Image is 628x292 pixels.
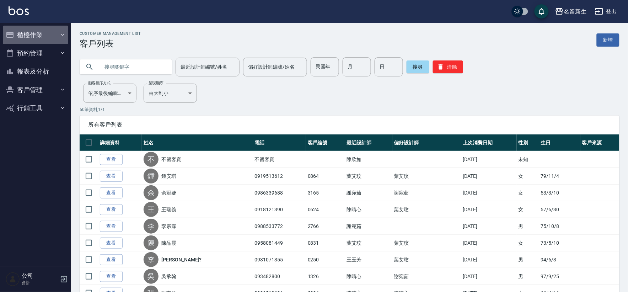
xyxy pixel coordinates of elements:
[142,134,253,151] th: 姓名
[161,239,176,246] a: 陳品霞
[539,218,580,235] td: 75/10/8
[100,271,123,282] a: 查看
[100,187,123,198] a: 查看
[3,81,68,99] button: 客戶管理
[597,33,619,47] a: 新增
[161,206,176,213] a: 王瑞義
[539,201,580,218] td: 57/6/30
[306,168,345,185] td: 0864
[517,134,539,151] th: 性別
[552,4,589,19] button: 名留新生
[345,134,392,151] th: 最近設計師
[517,151,539,168] td: 未知
[80,31,141,36] h2: Customer Management List
[345,168,392,185] td: 葉艾玟
[592,5,619,18] button: 登出
[392,268,461,285] td: 謝宛茹
[461,218,517,235] td: [DATE]
[433,60,463,73] button: 清除
[392,168,461,185] td: 葉艾玟
[253,268,306,285] td: 093482800
[161,156,181,163] a: 不留客資
[345,268,392,285] td: 陳晴心
[144,185,159,200] div: 余
[392,235,461,251] td: 葉艾玟
[100,154,123,165] a: 查看
[22,272,58,280] h5: 公司
[345,201,392,218] td: 陳晴心
[100,171,123,182] a: 查看
[461,151,517,168] td: [DATE]
[306,185,345,201] td: 3165
[461,168,517,185] td: [DATE]
[306,235,345,251] td: 0831
[88,80,111,86] label: 顧客排序方式
[517,235,539,251] td: 女
[539,168,580,185] td: 79/11/4
[149,80,163,86] label: 呈現順序
[345,235,392,251] td: 葉艾玟
[253,185,306,201] td: 0986339688
[539,185,580,201] td: 53/3/10
[100,238,123,249] a: 查看
[161,256,202,263] a: [PERSON_NAME]?
[253,201,306,218] td: 0918121390
[253,134,306,151] th: 電話
[3,44,68,63] button: 預約管理
[253,235,306,251] td: 0958081449
[144,169,159,184] div: 鍾
[461,235,517,251] td: [DATE]
[253,168,306,185] td: 0919513612
[539,268,580,285] td: 97/9/25
[407,60,429,73] button: 搜尋
[461,251,517,268] td: [DATE]
[306,218,345,235] td: 2766
[6,272,20,286] img: Person
[88,121,611,128] span: 所有客戶列表
[144,252,159,267] div: 李
[392,185,461,201] td: 謝宛茹
[100,221,123,232] a: 查看
[345,251,392,268] td: 王玉芳
[306,251,345,268] td: 0250
[392,134,461,151] th: 偏好設計師
[144,152,159,167] div: 不
[517,268,539,285] td: 男
[98,134,142,151] th: 詳細資料
[517,168,539,185] td: 女
[461,268,517,285] td: [DATE]
[144,219,159,234] div: 李
[161,273,176,280] a: 吳承翰
[100,204,123,215] a: 查看
[3,62,68,81] button: 報表及分析
[306,201,345,218] td: 0624
[253,151,306,168] td: 不留客資
[539,134,580,151] th: 生日
[539,235,580,251] td: 73/5/10
[345,185,392,201] td: 謝宛茹
[461,201,517,218] td: [DATE]
[144,202,159,217] div: 王
[564,7,586,16] div: 名留新生
[144,235,159,250] div: 陳
[306,268,345,285] td: 1326
[306,134,345,151] th: 客戶編號
[392,201,461,218] td: 葉艾玟
[461,185,517,201] td: [DATE]
[161,189,176,196] a: 余冠婕
[100,57,166,76] input: 搜尋關鍵字
[144,269,159,284] div: 吳
[3,99,68,117] button: 行銷工具
[517,185,539,201] td: 女
[9,6,29,15] img: Logo
[253,251,306,268] td: 0931071355
[461,134,517,151] th: 上次消費日期
[517,201,539,218] td: 女
[345,218,392,235] td: 謝宛茹
[144,84,197,103] div: 由大到小
[253,218,306,235] td: 0988533772
[535,4,549,18] button: save
[345,151,392,168] td: 陳欣如
[22,280,58,286] p: 會計
[83,84,136,103] div: 依序最後編輯時間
